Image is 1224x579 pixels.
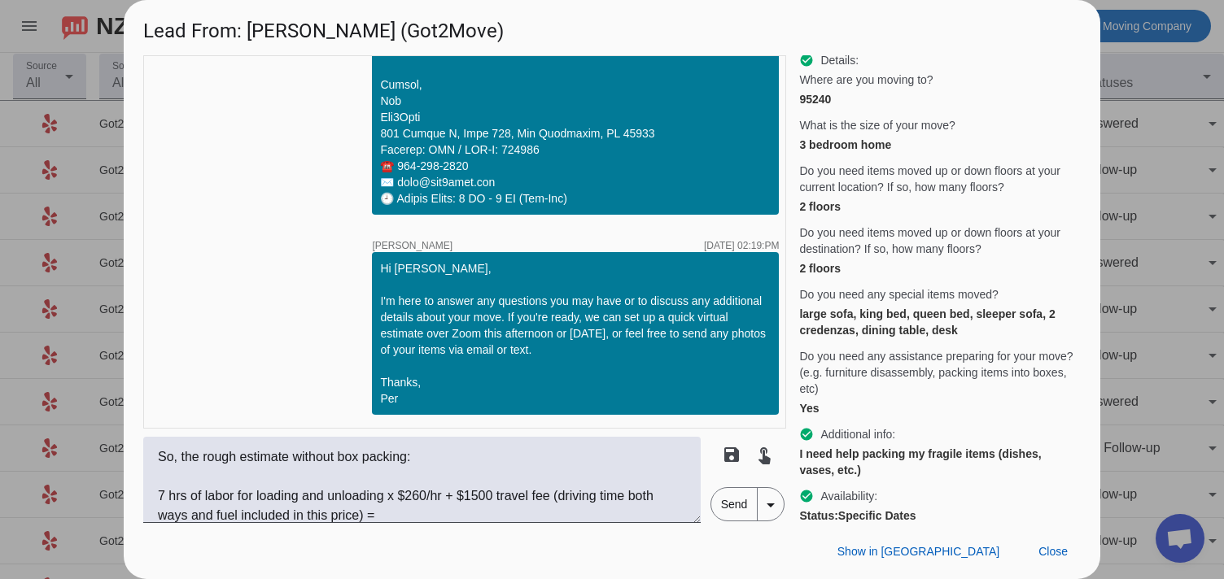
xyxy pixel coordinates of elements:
[799,224,1074,257] span: Do you need items moved up or down floors at your destination? If so, how many floors?
[1038,545,1068,558] span: Close
[799,53,814,67] mat-icon: check_circle
[380,260,771,407] div: Hi [PERSON_NAME], I'm here to answer any questions you may have or to discuss any additional deta...
[799,286,998,303] span: Do you need any special items moved?
[372,241,452,250] span: [PERSON_NAME]
[761,495,780,515] mat-icon: arrow_drop_down
[799,507,1074,524] div: Specific Dates
[799,427,814,442] mat-icon: check_circle
[824,537,1012,566] button: Show in [GEOGRAPHIC_DATA]
[799,509,837,522] strong: Status:
[799,348,1074,397] span: Do you need any assistance preparing for your move? (e.g. furniture disassembly, packing items in...
[722,445,741,464] mat-icon: save
[1025,537,1081,566] button: Close
[837,545,999,558] span: Show in [GEOGRAPHIC_DATA]
[799,163,1074,195] span: Do you need items moved up or down floors at your current location? If so, how many floors?
[820,488,877,504] span: Availability:
[799,137,1074,153] div: 3 bedroom home
[799,117,955,133] span: What is the size of your move?
[820,426,895,442] span: Additional info:
[799,72,933,88] span: Where are you moving to?
[799,306,1074,338] div: large sofa, king bed, queen bed, sleeper sofa, 2 credenzas, dining table, desk
[799,91,1074,107] div: 95240
[754,445,774,464] mat-icon: touch_app
[799,198,1074,215] div: 2 floors
[820,52,859,68] span: Details:
[799,400,1074,416] div: Yes
[799,446,1074,478] div: I need help packing my fragile items (dishes, vases, etc.)
[711,488,758,520] span: Send
[704,241,779,250] div: [DATE] 02:19:PM
[799,260,1074,276] div: 2 floors
[799,489,814,503] mat-icon: check_circle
